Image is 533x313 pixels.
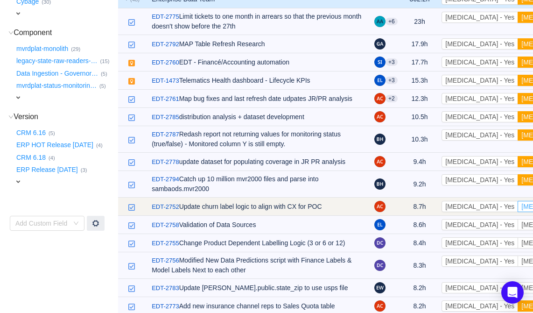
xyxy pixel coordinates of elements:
[128,240,135,248] img: 10618
[14,28,117,37] h3: Component
[128,263,135,270] img: 10618
[442,256,518,267] button: [MEDICAL_DATA] - Yes
[402,216,437,234] td: 8.6h
[442,129,518,141] button: [MEDICAL_DATA] - Yes
[152,256,179,265] a: EDT-2756
[81,167,87,173] small: (3)
[14,10,22,17] span: expand
[14,150,49,165] button: CRM 6.18
[402,53,437,71] td: 17.7h
[147,126,370,153] td: Redash report not returning values for monitoring status (true/false) - Monitored column Y is sti...
[402,279,437,297] td: 8.2h
[128,41,135,49] img: 10618
[14,112,117,121] h3: Version
[442,201,518,212] button: [MEDICAL_DATA] - Yes
[147,279,370,297] td: Update [PERSON_NAME].public.state_zip to use usps file
[402,252,437,279] td: 8.3h
[8,114,14,120] i: icon: down
[147,171,370,198] td: Catch up 10 million mvr2000 files and parse into sambaods.mvr2000
[374,219,386,230] img: ED
[147,234,370,252] td: Change Product Dependent Labelling Logic (3 or 6 or 12)
[49,130,55,136] small: (5)
[128,136,135,144] img: 10618
[374,93,386,104] img: AC
[128,303,135,311] img: 10618
[49,155,55,161] small: (4)
[374,38,386,50] img: GA
[152,239,179,248] a: EDT-2755
[402,8,437,35] td: 23h
[128,78,135,85] img: 11701
[147,198,370,216] td: Update churn label logic to align with CX for POC
[374,134,386,145] img: BH
[442,111,518,122] button: [MEDICAL_DATA] - Yes
[128,181,135,189] img: 10618
[386,95,398,102] aui-badge: +2
[73,221,79,227] i: icon: down
[100,58,110,64] small: (15)
[147,71,370,90] td: Telematics Health dashboard - Lifecycle KPIs
[402,108,437,126] td: 10.5h
[147,216,370,234] td: Validation of Data Sources
[14,41,71,56] button: mvrdplat-monolith
[152,221,179,230] a: EDT-2758
[152,94,179,104] a: EDT-2761
[152,302,179,311] a: EDT-2773
[442,300,518,312] button: [MEDICAL_DATA] - Yes
[374,201,386,212] img: AC
[442,93,518,104] button: [MEDICAL_DATA] - Yes
[128,159,135,166] img: 10618
[442,38,518,50] button: [MEDICAL_DATA] - Yes
[442,12,518,23] button: [MEDICAL_DATA] - Yes
[374,57,386,68] img: SI
[402,171,437,198] td: 9.2h
[99,83,106,89] small: (5)
[152,130,179,139] a: EDT-2787
[147,108,370,126] td: distribution analysis + dataset development
[14,138,96,153] button: ERP HOT Release [DATE]
[71,46,80,52] small: (29)
[374,237,386,249] img: DC
[374,178,386,190] img: BH
[152,175,179,184] a: EDT-2794
[128,114,135,121] img: 10618
[442,219,518,230] button: [MEDICAL_DATA] - Yes
[386,77,398,84] aui-badge: +3
[8,30,14,36] i: icon: down
[152,76,179,85] a: EDT-1473
[402,126,437,153] td: 10.3h
[442,75,518,86] button: [MEDICAL_DATA] - Yes
[374,260,386,271] img: DC
[374,111,386,122] img: AC
[442,282,518,293] button: [MEDICAL_DATA] - Yes
[442,156,518,167] button: [MEDICAL_DATA] - Yes
[402,153,437,171] td: 9.4h
[15,219,69,228] div: Add Custom Field
[147,90,370,108] td: Map bug fixes and last refresh date udpates JR/PR analysis
[152,12,179,21] a: EDT-2775
[442,174,518,185] button: [MEDICAL_DATA] - Yes
[402,234,437,252] td: 8.4h
[147,8,370,35] td: Limit tickets to one month in arrears so that the previous month doesn't show before the 27th
[374,300,386,312] img: AC
[442,57,518,68] button: [MEDICAL_DATA] - Yes
[128,59,135,67] img: 11701
[147,252,370,279] td: Modified New Data Predictions script with Finance Labels & Model Labels Next to each other
[402,71,437,90] td: 15.3h
[374,282,386,293] img: EW
[101,71,107,77] small: (5)
[128,19,135,26] img: 10618
[152,284,179,293] a: EDT-2783
[14,78,99,93] button: mvrdplat-status-monitorin…
[374,156,386,167] img: AC
[128,96,135,103] img: 10618
[152,202,179,212] a: EDT-2752
[374,75,386,86] img: ED
[14,54,100,69] button: legacy-state-raw-readers-…
[386,18,398,25] aui-badge: +6
[14,94,22,101] span: expand
[147,153,370,171] td: update dataset for populating coverage in JR PR analysis
[442,237,518,249] button: [MEDICAL_DATA] - Yes
[147,35,370,53] td: MAP Table Refresh Research
[147,53,370,71] td: EDT - Financé/Accounting automation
